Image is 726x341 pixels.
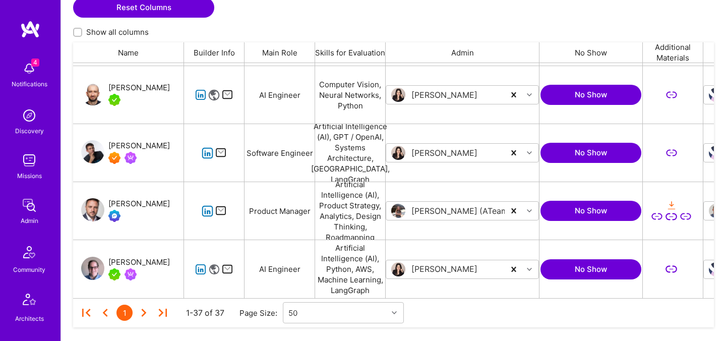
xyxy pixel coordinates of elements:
[15,313,44,324] div: Architects
[184,42,245,63] div: Builder Info
[81,82,104,105] img: User Avatar
[215,147,227,159] i: icon Mail
[245,240,315,298] div: AI Engineer
[81,257,104,280] img: User Avatar
[245,182,315,240] div: Product Manager
[73,42,184,63] div: Name
[125,268,137,280] img: Been on Mission
[315,124,386,182] div: Artificial Intelligence (AI), GPT / OpenAI, Systems Architecture, [GEOGRAPHIC_DATA], LangGraph
[391,88,405,102] img: User Avatar
[315,182,386,240] div: Artificial Intelligence (AI), Product Strategy, Analytics, Design Thinking, Roadmapping
[108,94,120,106] img: A.Teamer in Residence
[108,268,120,280] img: A.Teamer in Residence
[195,89,207,101] i: icon linkedIn
[12,79,47,89] div: Notifications
[540,259,641,279] button: No Show
[239,308,283,318] div: Page Size:
[208,264,220,275] i: icon Website
[315,42,386,63] div: Skills for Evaluation
[19,195,39,215] img: admin teamwork
[540,85,641,105] button: No Show
[108,82,170,94] div: [PERSON_NAME]
[245,124,315,182] div: Software Engineer
[709,146,723,160] img: User Avatar
[709,262,723,276] img: User Avatar
[108,210,120,222] img: Evaluation Call Booked
[391,146,405,160] img: User Avatar
[81,198,170,224] a: User Avatar[PERSON_NAME]Evaluation Call Booked
[540,143,641,163] button: No Show
[215,205,227,217] i: icon Mail
[17,240,41,264] img: Community
[17,289,41,313] img: Architects
[108,152,120,164] img: Exceptional A.Teamer
[19,150,39,170] img: teamwork
[665,263,677,275] i: icon LinkSecondary
[386,42,539,63] div: Admin
[680,211,692,222] i: icon LinkSecondary
[315,66,386,124] div: Computer Vision, Neural Networks, Python
[315,240,386,298] div: Artificial Intelligence (AI), Python, AWS, Machine Learning, LangGraph
[108,256,170,268] div: [PERSON_NAME]
[86,27,149,37] span: Show all columns
[540,201,641,221] button: No Show
[245,66,315,124] div: AI Engineer
[643,42,703,63] div: Additional Materials
[81,140,104,163] img: User Avatar
[202,147,213,159] i: icon linkedIn
[17,170,42,181] div: Missions
[21,215,38,226] div: Admin
[527,150,532,155] i: icon Chevron
[392,310,397,315] i: icon Chevron
[108,140,170,152] div: [PERSON_NAME]
[202,205,213,217] i: icon linkedIn
[222,89,233,101] i: icon Mail
[527,267,532,272] i: icon Chevron
[81,82,170,108] a: User Avatar[PERSON_NAME]A.Teamer in Residence
[208,89,220,101] i: icon Website
[651,211,663,222] i: icon LinkSecondary
[665,200,677,211] i: icon OrangeDownload
[15,126,44,136] div: Discovery
[245,42,315,63] div: Main Role
[116,305,133,321] div: 1
[391,262,405,276] img: User Avatar
[13,264,45,275] div: Community
[288,308,297,318] div: 50
[195,264,207,275] i: icon linkedIn
[222,263,233,275] i: icon Mail
[665,211,677,222] i: icon LinkSecondary
[539,42,643,63] div: No Show
[709,204,723,218] img: User Avatar
[665,147,677,159] i: icon LinkSecondary
[527,92,532,97] i: icon Chevron
[31,59,39,67] span: 4
[81,140,170,166] a: User Avatar[PERSON_NAME]Exceptional A.TeamerBeen on Mission
[391,204,405,218] img: User Avatar
[20,20,40,38] img: logo
[665,89,677,101] i: icon LinkSecondary
[709,88,723,102] img: User Avatar
[108,198,170,210] div: [PERSON_NAME]
[81,256,170,282] a: User Avatar[PERSON_NAME]A.Teamer in ResidenceBeen on Mission
[186,308,224,318] div: 1-37 of 37
[125,152,137,164] img: Been on Mission
[81,198,104,221] img: User Avatar
[19,105,39,126] img: discovery
[527,208,532,213] i: icon Chevron
[19,59,39,79] img: bell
